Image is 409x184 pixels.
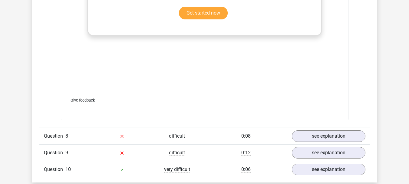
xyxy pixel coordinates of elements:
span: 8 [65,133,68,139]
span: 0:08 [241,133,251,139]
span: very difficult [164,166,190,172]
span: Give feedback [71,98,95,102]
span: Question [44,132,65,140]
span: 0:12 [241,150,251,156]
a: see explanation [292,130,365,142]
span: 10 [65,166,71,172]
span: Question [44,149,65,156]
span: 9 [65,150,68,156]
span: difficult [169,150,185,156]
a: see explanation [292,164,365,175]
a: Get started now [179,7,228,19]
span: Question [44,166,65,173]
a: see explanation [292,147,365,159]
span: difficult [169,133,185,139]
span: 0:06 [241,166,251,172]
